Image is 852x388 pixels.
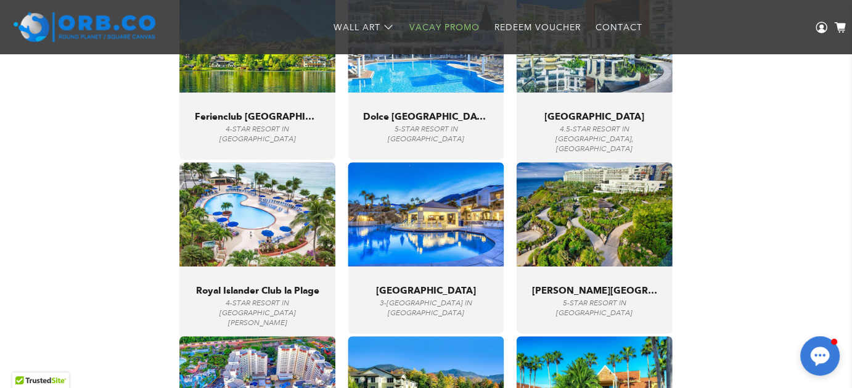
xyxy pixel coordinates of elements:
[402,11,487,44] a: Vacay Promo
[555,125,634,154] span: 4.5-STAR RESORT in [GEOGRAPHIC_DATA], [GEOGRAPHIC_DATA]
[532,285,657,296] span: [PERSON_NAME][GEOGRAPHIC_DATA]
[380,299,472,318] span: 3-[GEOGRAPHIC_DATA] in [GEOGRAPHIC_DATA]
[326,11,402,44] a: Wall Art
[544,111,644,122] span: [GEOGRAPHIC_DATA]
[363,111,488,122] span: Dolce [GEOGRAPHIC_DATA] Attica Riviera
[376,285,476,296] span: [GEOGRAPHIC_DATA]
[219,125,296,144] span: 4-STAR RESORT in [GEOGRAPHIC_DATA]
[196,285,319,296] span: Royal Islander Club la Plage
[195,111,320,122] span: Ferienclub [GEOGRAPHIC_DATA]
[388,125,464,144] span: 5-STAR RESORT in [GEOGRAPHIC_DATA]
[588,11,650,44] a: Contact
[487,11,588,44] a: Redeem Voucher
[219,299,296,328] span: 4-STAR RESORT in [GEOGRAPHIC_DATA][PERSON_NAME]
[556,299,633,318] span: 5-STAR RESORT in [GEOGRAPHIC_DATA]
[800,336,840,376] button: Open chat window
